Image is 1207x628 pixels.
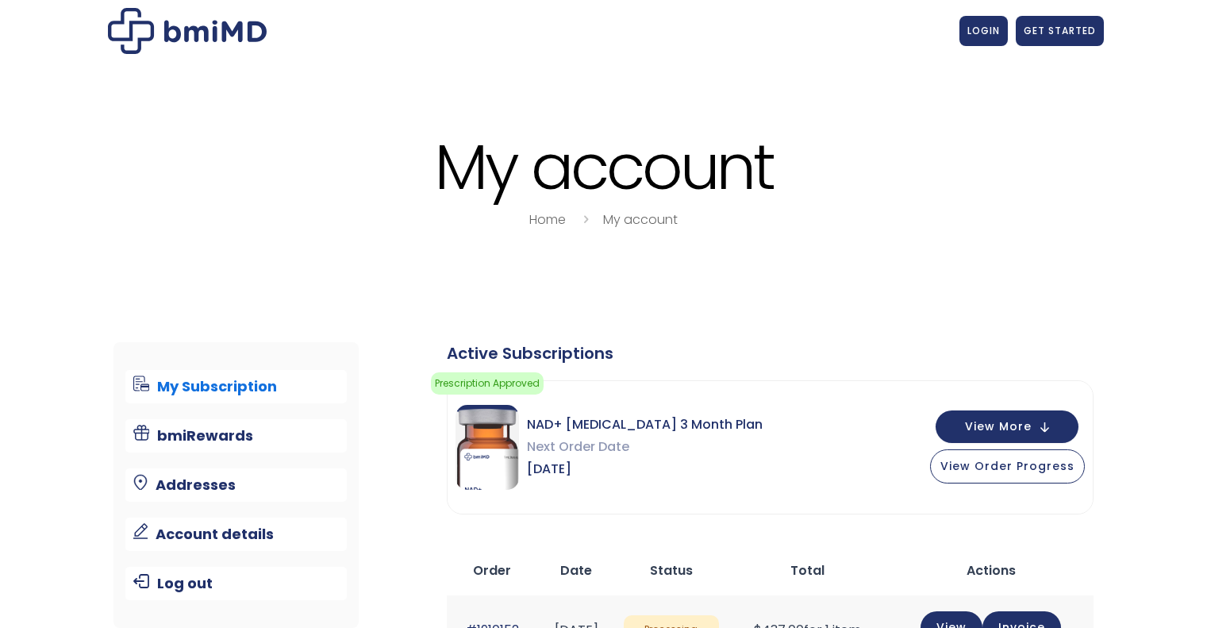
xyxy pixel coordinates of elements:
i: breadcrumbs separator [577,210,594,229]
span: LOGIN [967,24,1000,37]
a: GET STARTED [1016,16,1104,46]
div: Active Subscriptions [447,342,1094,364]
a: bmiRewards [125,419,347,453]
span: Total [790,561,825,580]
a: Addresses [125,468,347,502]
a: Home [529,210,566,229]
span: View Order Progress [940,458,1074,474]
span: NAD+ [MEDICAL_DATA] 3 Month Plan [527,414,763,436]
img: My account [108,8,267,54]
button: View More [936,410,1078,443]
span: Order [473,561,511,580]
h1: My account [104,133,1104,201]
a: My account [603,210,678,229]
a: Account details [125,518,347,551]
button: View Order Progress [930,449,1085,484]
span: GET STARTED [1024,24,1096,37]
span: Actions [967,561,1016,580]
span: Next Order Date [527,436,763,458]
a: LOGIN [959,16,1008,46]
img: NAD Injection [456,405,519,490]
span: Prescription Approved [431,372,544,395]
a: Log out [125,567,347,600]
span: View More [965,422,1032,432]
a: My Subscription [125,370,347,403]
nav: Account pages [113,342,359,628]
span: Status [650,561,693,580]
span: [DATE] [527,458,763,480]
span: Date [560,561,592,580]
